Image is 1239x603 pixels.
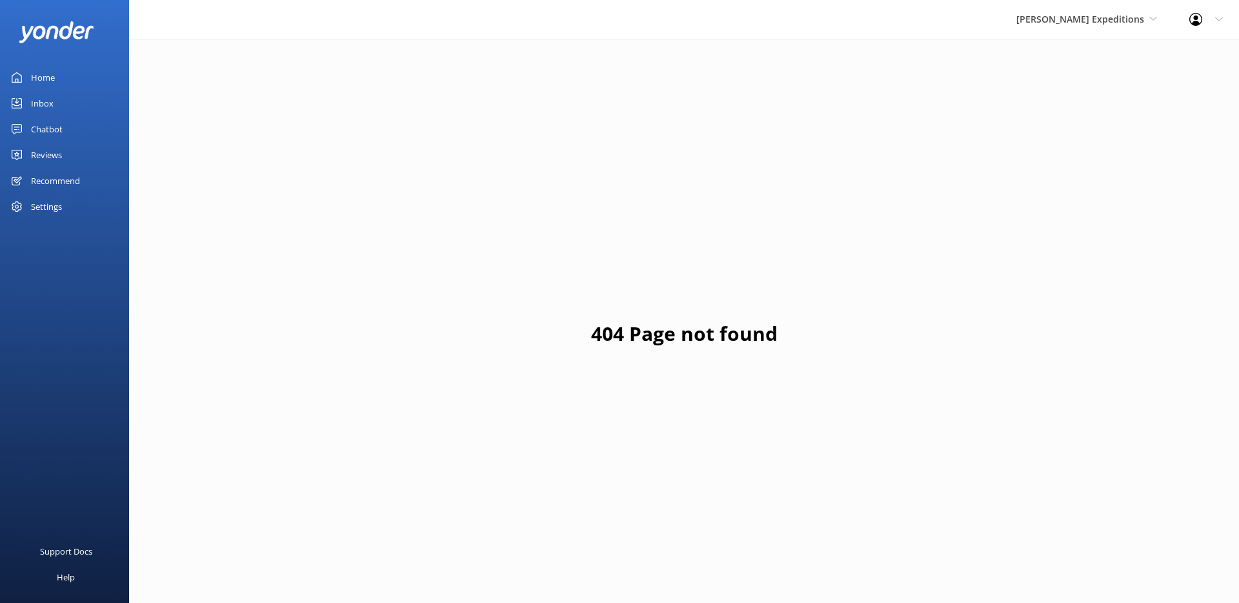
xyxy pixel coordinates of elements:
div: Home [31,65,55,90]
div: Help [57,564,75,590]
div: Support Docs [40,538,92,564]
div: Recommend [31,168,80,194]
div: Settings [31,194,62,220]
span: [PERSON_NAME] Expeditions [1016,13,1144,25]
div: Chatbot [31,116,63,142]
div: Reviews [31,142,62,168]
div: Inbox [31,90,54,116]
h1: 404 Page not found [591,318,778,349]
img: yonder-white-logo.png [19,21,94,43]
